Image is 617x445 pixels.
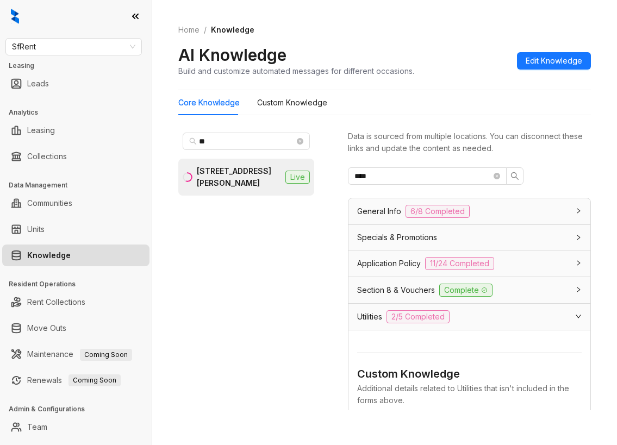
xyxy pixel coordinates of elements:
[80,349,132,361] span: Coming Soon
[189,137,197,145] span: search
[406,205,470,218] span: 6/8 Completed
[178,65,414,77] div: Build and customize automated messages for different occasions.
[2,120,149,141] li: Leasing
[9,404,152,414] h3: Admin & Configurations
[357,284,435,296] span: Section 8 & Vouchers
[27,73,49,95] a: Leads
[2,369,149,391] li: Renewals
[197,165,281,189] div: [STREET_ADDRESS][PERSON_NAME]
[348,130,591,154] div: Data is sourced from multiple locations. You can disconnect these links and update the content as...
[2,317,149,339] li: Move Outs
[27,369,121,391] a: RenewalsComing Soon
[9,108,152,117] h3: Analytics
[2,73,149,95] li: Leads
[27,245,71,266] a: Knowledge
[297,138,303,145] span: close-circle
[211,25,254,34] span: Knowledge
[348,250,590,277] div: Application Policy11/24 Completed
[12,39,135,55] span: SfRent
[9,180,152,190] h3: Data Management
[348,225,590,250] div: Specials & Promotions
[357,311,382,323] span: Utilities
[357,205,401,217] span: General Info
[348,304,590,330] div: Utilities2/5 Completed
[357,366,582,383] div: Custom Knowledge
[27,416,47,438] a: Team
[387,310,450,323] span: 2/5 Completed
[575,260,582,266] span: collapsed
[357,231,437,243] span: Specials & Promotions
[575,313,582,319] span: expanded
[357,258,421,269] span: Application Policy
[2,291,149,313] li: Rent Collections
[178,97,240,109] div: Core Knowledge
[11,9,19,24] img: logo
[517,52,591,70] button: Edit Knowledge
[2,245,149,266] li: Knowledge
[68,374,121,386] span: Coming Soon
[27,120,55,141] a: Leasing
[526,55,582,67] span: Edit Knowledge
[439,284,493,297] span: Complete
[2,146,149,167] li: Collections
[176,24,202,36] a: Home
[348,277,590,303] div: Section 8 & VouchersComplete
[494,173,500,179] span: close-circle
[2,343,149,365] li: Maintenance
[575,286,582,293] span: collapsed
[510,172,519,180] span: search
[178,45,286,65] h2: AI Knowledge
[425,257,494,270] span: 11/24 Completed
[357,383,582,406] div: Additional details related to Utilities that isn't included in the forms above.
[27,146,67,167] a: Collections
[2,192,149,214] li: Communities
[27,291,85,313] a: Rent Collections
[9,61,152,71] h3: Leasing
[204,24,207,36] li: /
[27,317,66,339] a: Move Outs
[27,218,45,240] a: Units
[9,279,152,289] h3: Resident Operations
[575,208,582,214] span: collapsed
[348,198,590,224] div: General Info6/8 Completed
[285,171,310,184] span: Live
[27,192,72,214] a: Communities
[2,218,149,240] li: Units
[575,234,582,241] span: collapsed
[2,416,149,438] li: Team
[257,97,327,109] div: Custom Knowledge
